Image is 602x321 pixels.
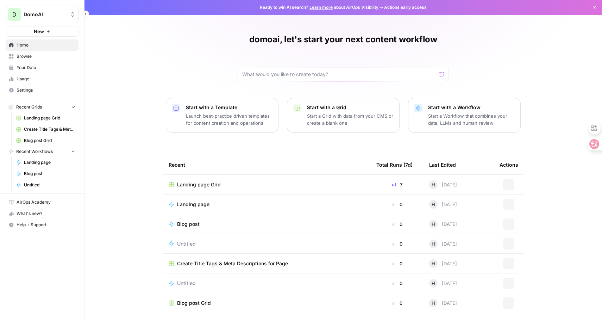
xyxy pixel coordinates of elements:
a: Blog post Grid [169,300,365,307]
button: Help + Support [6,219,79,230]
span: Usage [17,76,75,82]
span: Untitled [24,182,75,188]
span: DomoAI [24,11,66,18]
div: 0 [376,300,418,307]
a: Learn more [309,5,333,10]
div: Recent [169,155,365,174]
a: Home [6,39,79,51]
span: Create Title Tags & Meta Descriptions for Page [177,260,288,267]
a: Blog post Grid [13,135,79,146]
span: Create Title Tags & Meta Descriptions for Page [24,126,75,132]
a: Blog post [169,221,365,228]
div: [DATE] [429,259,457,268]
p: Start a Grid with data from your CMS or create a blank one [307,112,394,126]
div: [DATE] [429,220,457,228]
a: Landing page Grid [13,112,79,124]
div: [DATE] [429,299,457,307]
span: Ready to win AI search? about AirOps Visibility [260,4,378,11]
span: Untitled [177,280,196,287]
span: Landing page Grid [24,115,75,121]
a: Usage [6,73,79,85]
div: 0 [376,221,418,228]
button: New [6,26,79,37]
span: H [432,201,435,208]
div: Last Edited [429,155,456,174]
span: Help + Support [17,222,75,228]
span: Actions early access [384,4,427,11]
span: H [432,280,435,287]
button: Recent Workflows [6,146,79,157]
input: What would you like to create today? [242,71,436,78]
p: Start a Workflow that combines your data, LLMs and human review [428,112,515,126]
span: H [432,300,435,307]
a: Settings [6,85,79,96]
div: [DATE] [429,279,457,288]
a: Create Title Tags & Meta Descriptions for Page [169,260,365,267]
button: Workspace: DomoAI [6,6,79,23]
span: Recent Workflows [16,148,53,155]
span: Blog post [24,171,75,177]
span: H [432,240,435,247]
span: Landing page [177,201,209,208]
span: Browse [17,53,75,60]
button: Start with a WorkflowStart a Workflow that combines your data, LLMs and human review [408,98,521,132]
a: Browse [6,51,79,62]
button: Recent Grids [6,102,79,112]
span: Recent Grids [16,104,42,110]
div: Total Runs (7d) [376,155,413,174]
h1: domoai, let's start your next content workflow [249,34,437,45]
span: H [432,260,435,267]
div: 7 [376,181,418,188]
button: Start with a TemplateLaunch best-practice driven templates for content creation and operations [166,98,278,132]
div: [DATE] [429,240,457,248]
div: 0 [376,240,418,247]
div: [DATE] [429,180,457,189]
span: Landing page [24,159,75,166]
a: Create Title Tags & Meta Descriptions for Page [13,124,79,135]
a: Untitled [169,240,365,247]
div: Actions [500,155,518,174]
span: AirOps Academy [17,199,75,205]
span: Untitled [177,240,196,247]
span: H [432,181,435,188]
button: What's new? [6,208,79,219]
a: Blog post [13,168,79,179]
div: [DATE] [429,200,457,209]
div: 0 [376,260,418,267]
span: Settings [17,87,75,93]
span: New [34,28,44,35]
a: Untitled [13,179,79,191]
span: D [12,10,17,19]
a: Landing page [13,157,79,168]
div: What's new? [6,208,78,219]
span: Home [17,42,75,48]
p: Start with a Grid [307,104,394,111]
span: Landing page Grid [177,181,221,188]
div: 0 [376,280,418,287]
a: Landing page [169,201,365,208]
button: Start with a GridStart a Grid with data from your CMS or create a blank one [287,98,400,132]
p: Start with a Template [186,104,272,111]
a: Untitled [169,280,365,287]
span: Blog post Grid [177,300,211,307]
a: Your Data [6,62,79,73]
span: H [432,221,435,228]
div: 0 [376,201,418,208]
span: Your Data [17,64,75,71]
span: Blog post [177,221,200,228]
p: Launch best-practice driven templates for content creation and operations [186,112,272,126]
span: Blog post Grid [24,137,75,144]
a: AirOps Academy [6,197,79,208]
p: Start with a Workflow [428,104,515,111]
a: Landing page Grid [169,181,365,188]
